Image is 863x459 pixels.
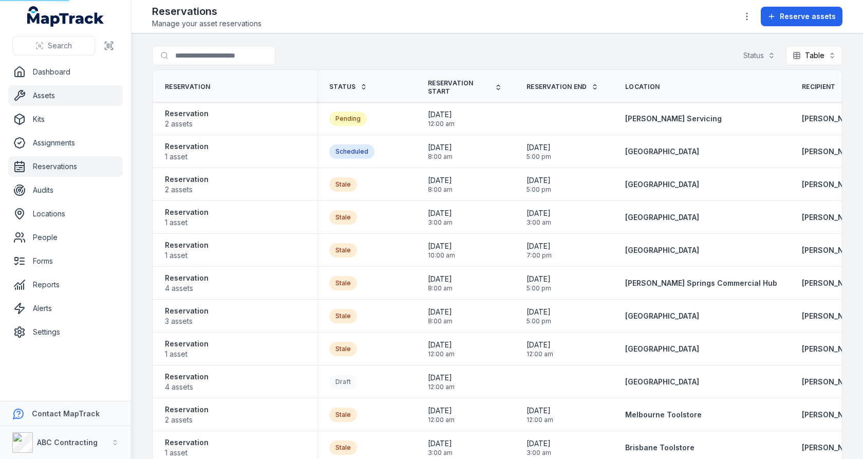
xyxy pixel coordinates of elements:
div: Stale [329,408,357,422]
a: Reservation End [527,83,598,91]
span: [GEOGRAPHIC_DATA] [625,213,699,222]
span: Melbourne Toolstore [625,410,702,419]
span: 8:00 am [428,317,453,325]
span: 5:00 pm [527,186,551,194]
span: 3 assets [165,316,209,326]
a: Reservation2 assets [165,405,209,425]
a: [PERSON_NAME] [802,377,861,387]
strong: [PERSON_NAME] [802,278,861,288]
span: Status [329,83,356,91]
span: [PERSON_NAME] Springs Commercial Hub [625,279,777,287]
span: [DATE] [428,307,453,317]
time: 26/05/2025, 3:00:00 am [428,438,453,457]
span: 12:00 am [428,416,455,424]
time: 23/06/2025, 8:00:00 am [428,307,453,325]
span: 12:00 am [428,350,455,358]
strong: ABC Contracting [37,438,98,447]
span: 5:00 pm [527,153,551,161]
span: [DATE] [428,241,455,251]
span: 4 assets [165,283,209,293]
span: 3:00 am [527,449,551,457]
span: 12:00 am [428,120,455,128]
a: Audits [8,180,123,200]
a: Reservation4 assets [165,372,209,392]
span: [GEOGRAPHIC_DATA] [625,311,699,320]
a: Reservation3 assets [165,306,209,326]
a: [PERSON_NAME] Springs Commercial Hub [625,278,777,288]
div: Scheduled [329,144,374,159]
span: 2 assets [165,415,209,425]
span: [GEOGRAPHIC_DATA] [625,246,699,254]
span: [DATE] [428,406,455,416]
time: 01/08/2025, 3:00:00 am [428,208,453,227]
span: 1 asset [165,152,209,162]
span: [DATE] [428,340,455,350]
strong: Reservation [165,141,209,152]
span: Brisbane Toolstore [625,443,695,452]
span: [GEOGRAPHIC_DATA] [625,147,699,156]
a: Reservation4 assets [165,273,209,293]
span: [GEOGRAPHIC_DATA] [625,180,699,189]
span: Reservation Start [428,79,491,96]
span: Location [625,83,660,91]
time: 01/06/2025, 12:00:00 am [428,406,455,424]
div: Stale [329,342,357,356]
span: 3:00 am [428,218,453,227]
span: 7:00 pm [527,251,552,260]
span: 2 assets [165,185,209,195]
h2: Reservations [152,4,261,19]
div: Pending [329,112,367,126]
div: Draft [329,375,357,389]
span: 1 asset [165,217,209,228]
strong: [PERSON_NAME] [802,146,861,157]
div: Stale [329,440,357,455]
span: [GEOGRAPHIC_DATA] [625,344,699,353]
span: [DATE] [527,340,553,350]
button: Status [737,46,782,65]
a: [GEOGRAPHIC_DATA] [625,344,699,354]
strong: Reservation [165,437,209,448]
a: People [8,227,123,248]
a: Reservation Start [428,79,502,96]
span: 8:00 am [428,186,453,194]
button: Search [12,36,95,56]
a: [PERSON_NAME] [802,410,861,420]
span: [DATE] [428,274,453,284]
span: [DATE] [527,406,553,416]
a: Reservation1 asset [165,339,209,359]
a: [PERSON_NAME] [802,344,861,354]
a: MapTrack [27,6,104,27]
time: 28/05/2025, 3:00:00 am [527,438,551,457]
time: 31/08/2025, 3:00:00 am [527,208,551,227]
a: [PERSON_NAME] [802,443,861,453]
a: [GEOGRAPHIC_DATA] [625,146,699,157]
span: [DATE] [527,274,551,284]
span: 1 asset [165,349,209,359]
time: 30/05/2025, 12:00:00 am [428,373,455,391]
span: 2 assets [165,119,209,129]
span: [DATE] [527,241,552,251]
time: 07/07/2025, 10:00:00 am [428,241,455,260]
span: [DATE] [527,307,551,317]
span: [DATE] [428,373,455,383]
a: [GEOGRAPHIC_DATA] [625,311,699,321]
a: Reservation1 asset [165,437,209,458]
time: 28/06/2025, 5:00:00 pm [527,307,551,325]
div: Stale [329,276,357,290]
span: Reservation [165,83,210,91]
span: 8:00 am [428,153,453,161]
a: [PERSON_NAME] [802,245,861,255]
a: Status [329,83,367,91]
strong: Reservation [165,339,209,349]
span: [DATE] [527,438,551,449]
button: Reserve assets [761,7,842,26]
strong: Reservation [165,405,209,415]
strong: [PERSON_NAME] [802,114,861,124]
span: 3:00 am [428,449,453,457]
span: [DATE] [527,208,551,218]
